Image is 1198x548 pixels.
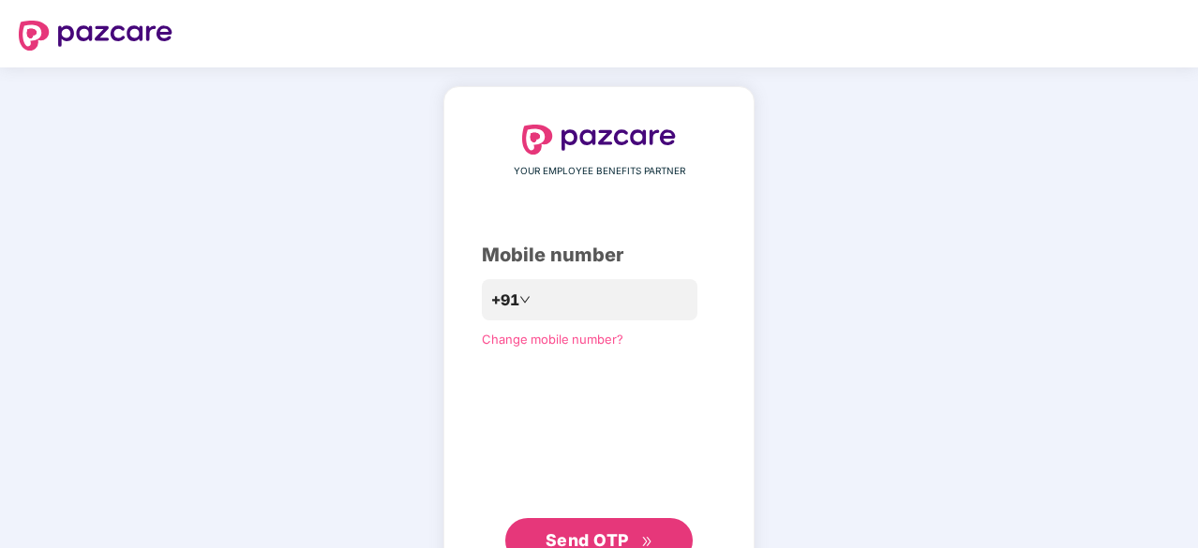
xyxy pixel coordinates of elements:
img: logo [19,21,172,51]
span: +91 [491,289,519,312]
span: double-right [641,536,653,548]
img: logo [522,125,676,155]
span: YOUR EMPLOYEE BENEFITS PARTNER [514,164,685,179]
a: Change mobile number? [482,332,623,347]
span: down [519,294,531,305]
div: Mobile number [482,241,716,270]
